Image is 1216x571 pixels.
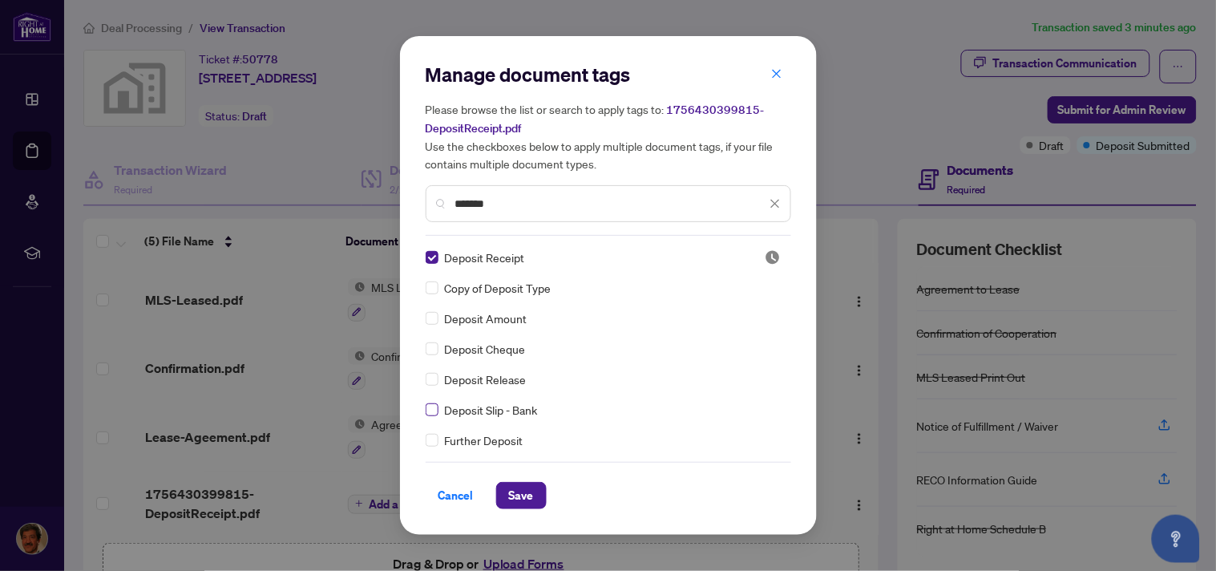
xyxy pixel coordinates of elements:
span: Deposit Slip - Bank [445,401,538,419]
span: close [771,68,782,79]
span: close [770,198,781,209]
span: Cancel [438,483,474,508]
span: Deposit Amount [445,310,527,327]
h5: Please browse the list or search to apply tags to: Use the checkboxes below to apply multiple doc... [426,100,791,172]
h2: Manage document tags [426,62,791,87]
button: Open asap [1152,515,1200,563]
span: Deposit Release [445,371,527,388]
span: Save [509,483,534,508]
span: Copy of Deposit Type [445,279,551,297]
button: Save [496,482,547,509]
span: Deposit Receipt [445,249,525,266]
img: status [765,249,781,265]
span: Further Deposit [445,431,523,449]
span: Deposit Cheque [445,340,526,358]
button: Cancel [426,482,487,509]
span: Pending Review [765,249,781,265]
